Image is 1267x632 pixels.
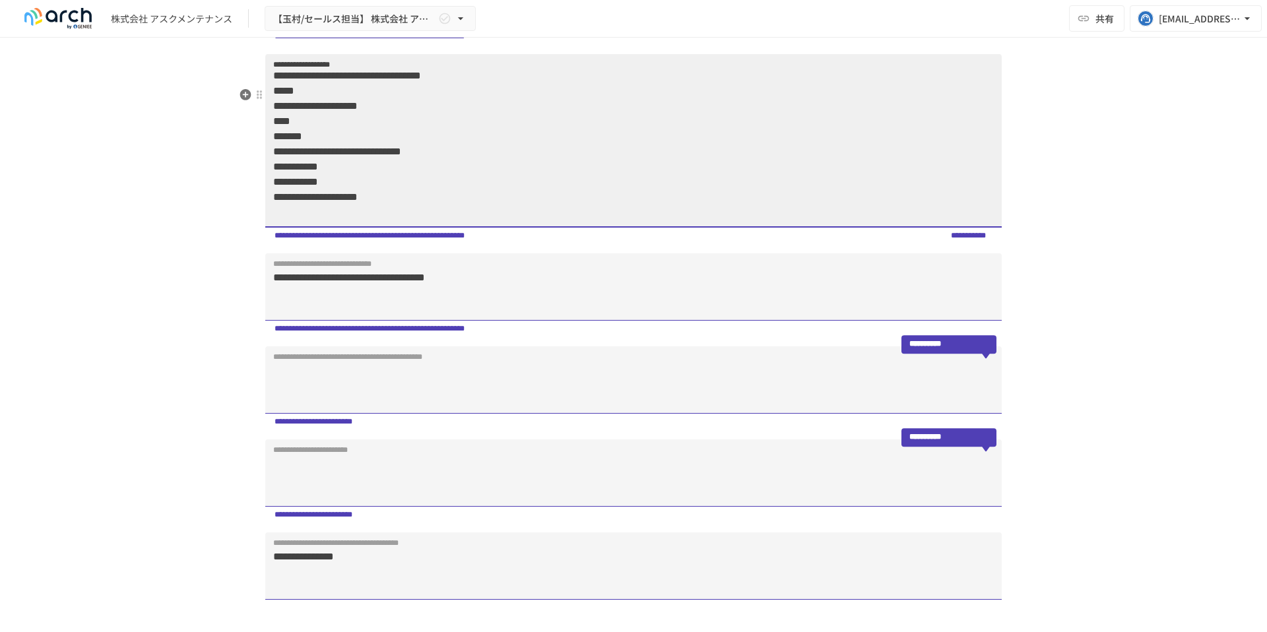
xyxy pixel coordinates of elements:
[1130,5,1262,32] button: [EMAIL_ADDRESS][DOMAIN_NAME]
[265,6,476,32] button: 【玉村/セールス担当】 株式会社 アスクメンテナンス様_勤怠管理システム導入検討に際して
[1159,11,1241,27] div: [EMAIL_ADDRESS][DOMAIN_NAME]
[111,12,232,26] div: 株式会社 アスクメンテナンス
[1069,5,1124,32] button: 共有
[1095,11,1114,26] span: 共有
[273,11,436,27] span: 【玉村/セールス担当】 株式会社 アスクメンテナンス様_勤怠管理システム導入検討に際して
[16,8,100,29] img: logo-default@2x-9cf2c760.svg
